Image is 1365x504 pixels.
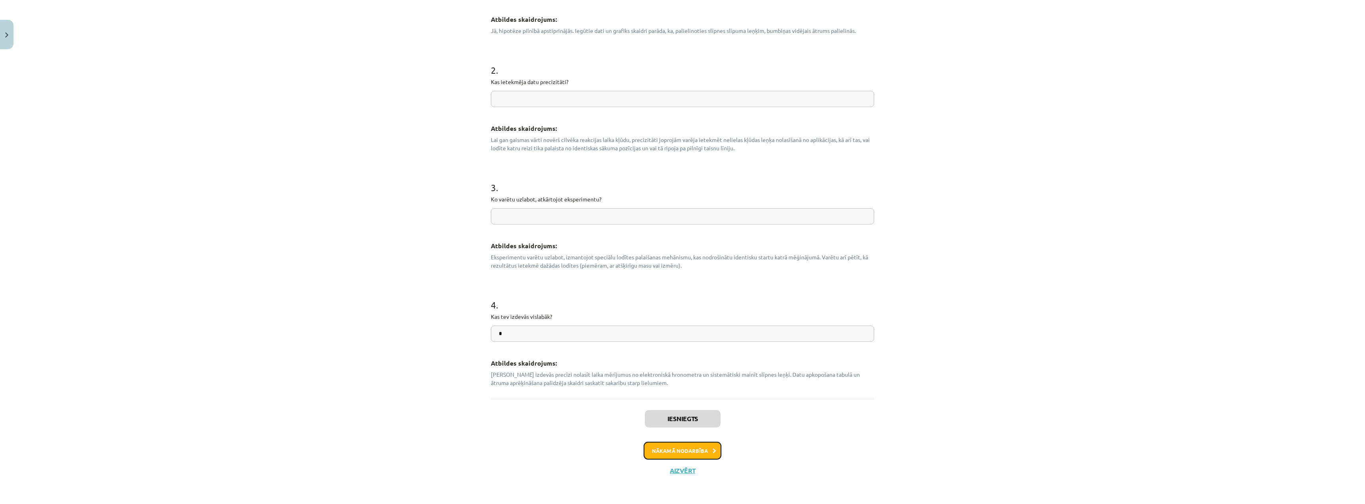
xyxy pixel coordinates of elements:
p: [PERSON_NAME] izdevās precīzi nolasīt laika mērījumus no elektroniskā hronometra un sistemātiski ... [491,370,874,387]
p: Kas tev izdevās vislabāk? [491,312,874,321]
p: Kas ietekmēja datu precizitāti? [491,78,874,86]
button: Aizvērt [667,467,698,475]
p: Jā, hipotēze pilnībā apstiprinājās. Iegūtie dati un grafiks skaidri parāda, ka, palielinoties slī... [491,27,874,35]
h1: 2 . [491,51,874,75]
h1: 3 . [491,168,874,193]
img: icon-close-lesson-0947bae3869378f0d4975bcd49f059093ad1ed9edebbc8119c70593378902aed.svg [5,33,8,38]
button: Iesniegts [645,410,721,427]
h1: 4 . [491,286,874,310]
p: Eksperimentu varētu uzlabot, izmantojot speciālu lodītes palaišanas mehānismu, kas nodrošinātu id... [491,253,874,270]
h3: Atbildes skaidrojums: [491,236,874,251]
h3: Atbildes skaidrojums: [491,354,874,368]
p: Ko varētu uzlabot, atkārtojot eksperimentu? [491,195,874,203]
button: Nākamā nodarbība [644,442,721,460]
p: Lai gan gaismas vārti novērš cilvēka reakcijas laika kļūdu, precizitāti joprojām varēja ietekmēt ... [491,136,874,152]
h3: Atbildes skaidrojums: [491,119,874,133]
h3: Atbildes skaidrojums: [491,10,874,24]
